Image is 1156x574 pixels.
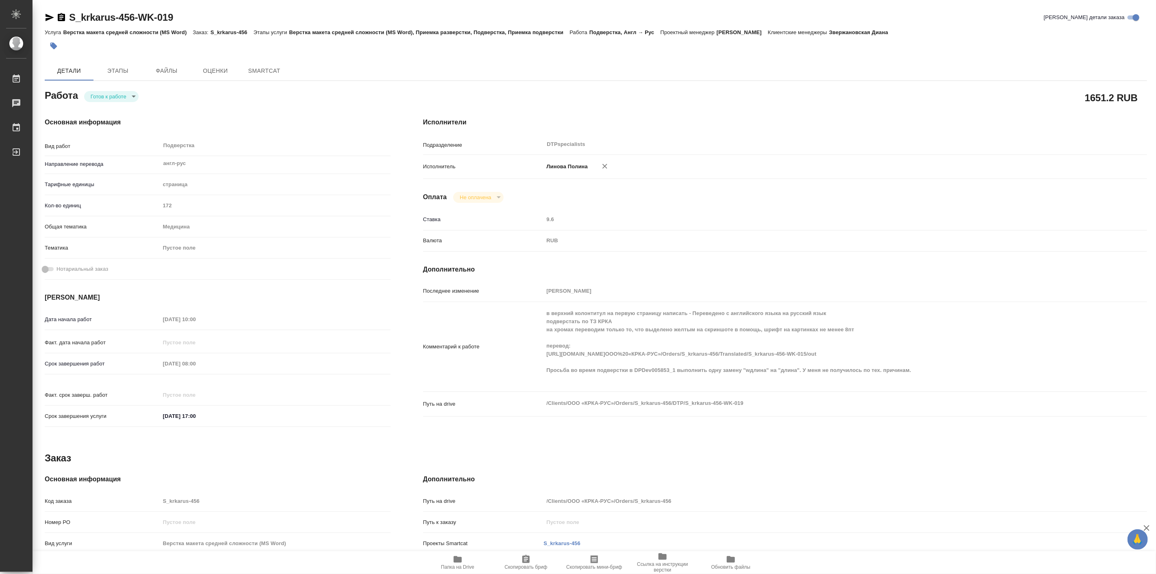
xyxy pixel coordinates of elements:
[423,400,544,408] p: Путь на drive
[45,474,391,484] h4: Основная информация
[45,29,63,35] p: Услуга
[423,497,544,505] p: Путь на drive
[544,540,580,546] a: S_krkarus-456
[596,157,614,175] button: Удалить исполнителя
[711,564,751,570] span: Обновить файлы
[45,87,78,102] h2: Работа
[160,200,391,211] input: Пустое поле
[544,516,1087,528] input: Пустое поле
[45,223,160,231] p: Общая тематика
[45,315,160,324] p: Дата начала работ
[569,29,589,35] p: Работа
[544,213,1087,225] input: Пустое поле
[560,551,628,574] button: Скопировать мини-бриф
[254,29,289,35] p: Этапы услуги
[160,313,231,325] input: Пустое поле
[160,516,391,528] input: Пустое поле
[423,163,544,171] p: Исполнитель
[566,564,622,570] span: Скопировать мини-бриф
[45,142,160,150] p: Вид работ
[423,474,1147,484] h4: Дополнительно
[504,564,547,570] span: Скопировать бриф
[1085,91,1138,104] h2: 1651.2 RUB
[544,495,1087,507] input: Пустое поле
[45,497,160,505] p: Код заказа
[423,117,1147,127] h4: Исполнители
[628,551,697,574] button: Ссылка на инструкции верстки
[160,337,231,348] input: Пустое поле
[45,391,160,399] p: Факт. срок заверш. работ
[1131,531,1145,548] span: 🙏
[160,495,391,507] input: Пустое поле
[45,13,54,22] button: Скопировать ссылку для ЯМессенджера
[45,539,160,548] p: Вид услуги
[45,452,71,465] h2: Заказ
[160,220,391,234] div: Медицина
[84,91,139,102] div: Готов к работе
[1128,529,1148,550] button: 🙏
[453,192,503,203] div: Готов к работе
[492,551,560,574] button: Скопировать бриф
[56,265,108,273] span: Нотариальный заказ
[633,561,692,573] span: Ссылка на инструкции верстки
[45,339,160,347] p: Факт. дата начала работ
[423,141,544,149] p: Подразделение
[45,37,63,55] button: Добавить тэг
[423,215,544,224] p: Ставка
[424,551,492,574] button: Папка на Drive
[147,66,186,76] span: Файлы
[45,518,160,526] p: Номер РО
[457,194,493,201] button: Не оплачена
[245,66,284,76] span: SmartCat
[196,66,235,76] span: Оценки
[160,358,231,370] input: Пустое поле
[423,518,544,526] p: Путь к заказу
[211,29,254,35] p: S_krkarus-456
[544,307,1087,385] textarea: в верхний колонтитул на первую страницу написать - Переведено с английского языка на русский язык...
[160,241,391,255] div: Пустое поле
[423,287,544,295] p: Последнее изменение
[717,29,768,35] p: [PERSON_NAME]
[544,234,1087,248] div: RUB
[45,360,160,368] p: Срок завершения работ
[768,29,829,35] p: Клиентские менеджеры
[45,117,391,127] h4: Основная информация
[829,29,894,35] p: Звержановская Диана
[69,12,173,23] a: S_krkarus-456-WK-019
[423,265,1147,274] h4: Дополнительно
[661,29,717,35] p: Проектный менеджер
[193,29,210,35] p: Заказ:
[98,66,137,76] span: Этапы
[544,163,588,171] p: Линова Полина
[160,537,391,549] input: Пустое поле
[88,93,129,100] button: Готов к работе
[160,178,391,191] div: страница
[56,13,66,22] button: Скопировать ссылку
[50,66,89,76] span: Детали
[544,396,1087,410] textarea: /Clients/ООО «КРКА-РУС»/Orders/S_krkarus-456/DTP/S_krkarus-456-WK-019
[289,29,569,35] p: Верстка макета средней сложности (MS Word), Приемка разверстки, Подверстка, Приемка подверстки
[45,412,160,420] p: Срок завершения услуги
[160,410,231,422] input: ✎ Введи что-нибудь
[63,29,193,35] p: Верстка макета средней сложности (MS Word)
[544,285,1087,297] input: Пустое поле
[423,343,544,351] p: Комментарий к работе
[589,29,661,35] p: Подверстка, Англ → Рус
[163,244,381,252] div: Пустое поле
[45,160,160,168] p: Направление перевода
[697,551,765,574] button: Обновить файлы
[160,389,231,401] input: Пустое поле
[441,564,474,570] span: Папка на Drive
[45,180,160,189] p: Тарифные единицы
[45,202,160,210] p: Кол-во единиц
[423,539,544,548] p: Проекты Smartcat
[1044,13,1125,22] span: [PERSON_NAME] детали заказа
[423,192,447,202] h4: Оплата
[45,293,391,302] h4: [PERSON_NAME]
[45,244,160,252] p: Тематика
[423,237,544,245] p: Валюта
